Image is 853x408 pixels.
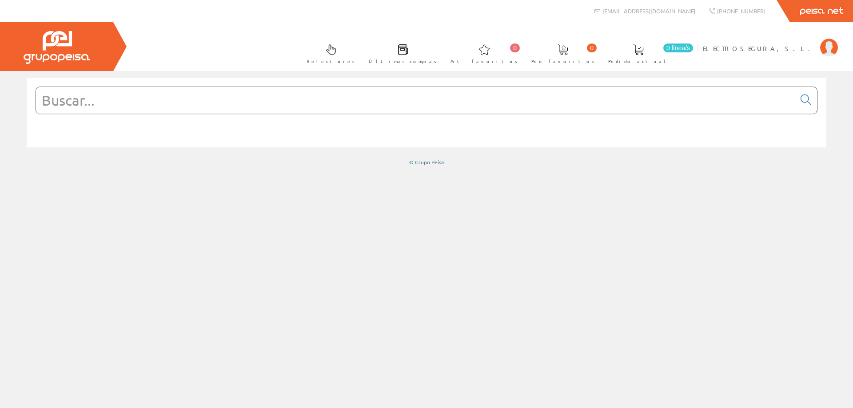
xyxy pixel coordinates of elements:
[703,37,838,45] a: ELECTROSEGURA, S.L.
[24,31,90,64] img: Grupo Peisa
[587,44,597,52] span: 0
[531,57,594,66] span: Ped. favoritos
[27,158,826,166] div: © Grupo Peisa
[510,44,520,52] span: 0
[360,37,441,69] a: Últimas compras
[36,87,795,114] input: Buscar...
[450,57,518,66] span: Art. favoritos
[717,7,765,15] span: [PHONE_NUMBER]
[703,44,816,53] span: ELECTROSEGURA, S.L.
[298,37,359,69] a: Selectores
[663,44,693,52] span: 0 línea/s
[608,57,669,66] span: Pedido actual
[369,57,437,66] span: Últimas compras
[602,7,695,15] span: [EMAIL_ADDRESS][DOMAIN_NAME]
[307,57,355,66] span: Selectores
[599,37,695,69] a: 0 línea/s Pedido actual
